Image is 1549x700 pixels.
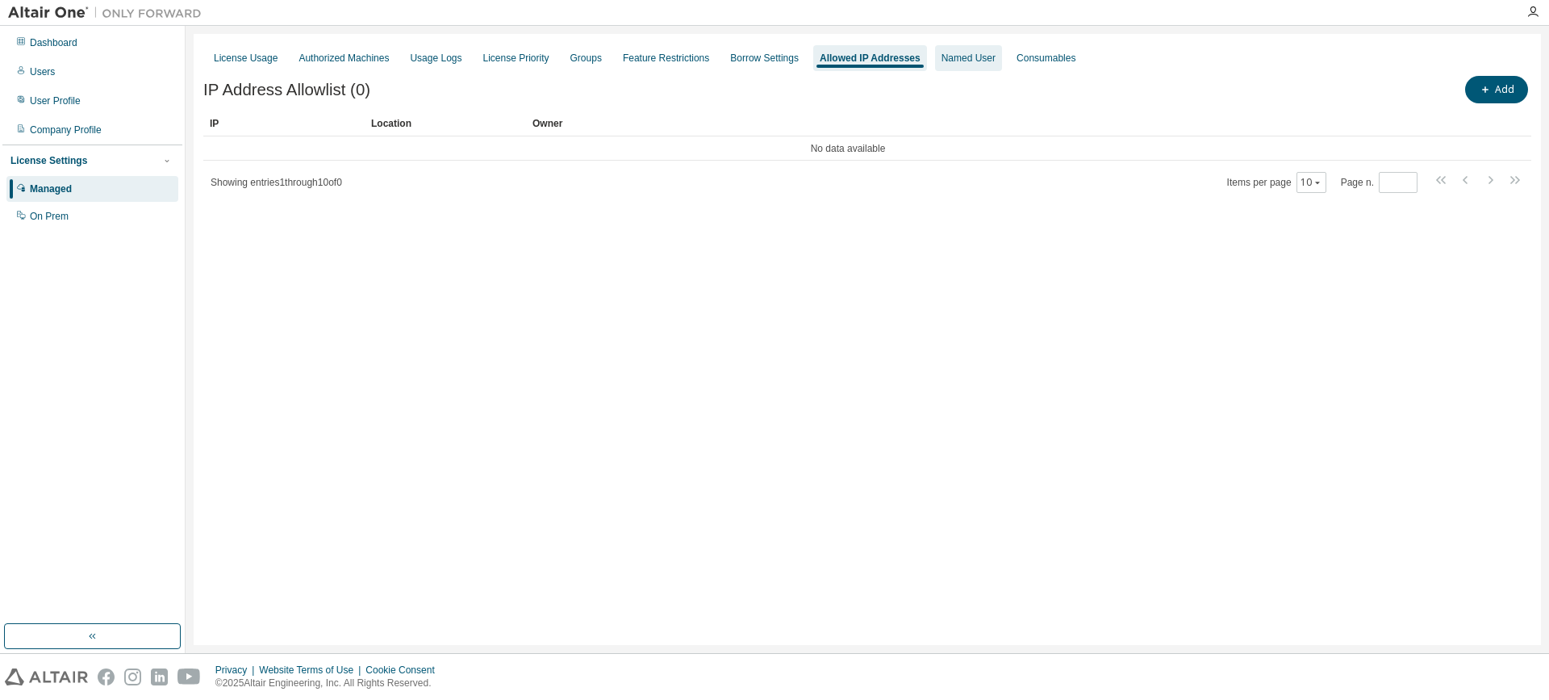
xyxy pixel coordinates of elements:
div: Privacy [215,664,259,677]
div: Location [371,111,520,136]
div: Managed [30,182,72,195]
p: © 2025 Altair Engineering, Inc. All Rights Reserved. [215,677,445,690]
div: Borrow Settings [730,52,799,65]
div: Consumables [1017,52,1075,65]
div: Dashboard [30,36,77,49]
div: User Profile [30,94,81,107]
button: Add [1465,76,1528,103]
div: Named User [942,52,996,65]
div: IP [210,111,358,136]
div: Owner [532,111,1486,136]
span: Showing entries 1 through 10 of 0 [211,177,342,188]
div: Authorized Machines [299,52,389,65]
div: On Prem [30,210,69,223]
span: IP Address Allowlist (0) [203,81,370,99]
div: Website Terms of Use [259,664,365,677]
td: No data available [203,136,1493,161]
div: Feature Restrictions [623,52,709,65]
div: Company Profile [30,124,102,136]
div: Allowed IP Addresses [820,52,921,65]
span: Items per page [1227,172,1326,193]
div: License Settings [10,154,87,167]
div: License Usage [214,52,278,65]
img: Altair One [8,5,210,21]
div: License Priority [483,52,549,65]
img: altair_logo.svg [5,669,88,685]
img: linkedin.svg [151,669,168,685]
img: facebook.svg [98,669,115,685]
div: Usage Logs [410,52,461,65]
img: youtube.svg [177,669,201,685]
div: Groups [570,52,602,65]
div: Users [30,65,55,78]
img: instagram.svg [124,669,141,685]
div: Cookie Consent [365,664,444,677]
button: 10 [1301,176,1322,189]
span: Page n. [1341,172,1417,193]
